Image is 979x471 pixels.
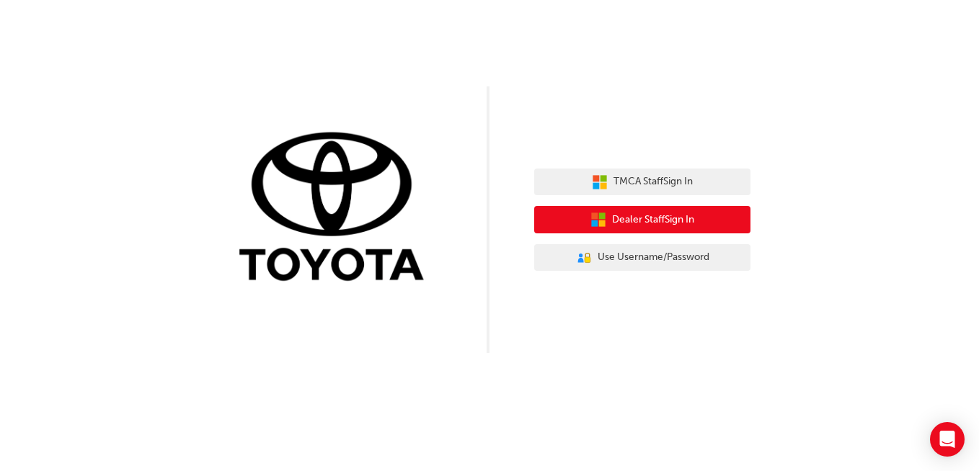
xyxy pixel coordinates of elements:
span: Use Username/Password [598,249,709,266]
span: Dealer Staff Sign In [612,212,694,228]
button: TMCA StaffSign In [534,169,750,196]
div: Open Intercom Messenger [930,422,965,457]
img: Trak [229,129,445,288]
span: TMCA Staff Sign In [613,174,693,190]
button: Dealer StaffSign In [534,206,750,233]
button: Use Username/Password [534,244,750,272]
